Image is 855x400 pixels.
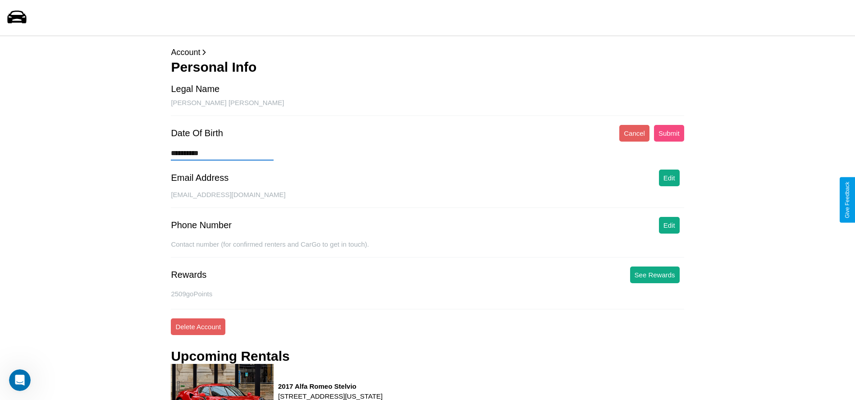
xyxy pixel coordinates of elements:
button: Delete Account [171,318,225,335]
button: Submit [654,125,684,142]
div: Email Address [171,173,229,183]
div: Rewards [171,270,206,280]
div: Date Of Birth [171,128,223,138]
div: [PERSON_NAME] [PERSON_NAME] [171,99,684,116]
div: Give Feedback [844,182,850,218]
button: See Rewards [630,267,680,283]
h3: Personal Info [171,60,684,75]
p: 2509 goPoints [171,288,684,300]
h3: Upcoming Rentals [171,349,289,364]
button: Edit [659,217,680,234]
div: [EMAIL_ADDRESS][DOMAIN_NAME] [171,191,684,208]
div: Phone Number [171,220,232,230]
div: Legal Name [171,84,219,94]
button: Cancel [619,125,649,142]
p: Account [171,45,684,60]
iframe: Intercom live chat [9,369,31,391]
button: Edit [659,170,680,186]
h3: 2017 Alfa Romeo Stelvio [278,382,383,390]
div: Contact number (for confirmed renters and CarGo to get in touch). [171,240,684,257]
